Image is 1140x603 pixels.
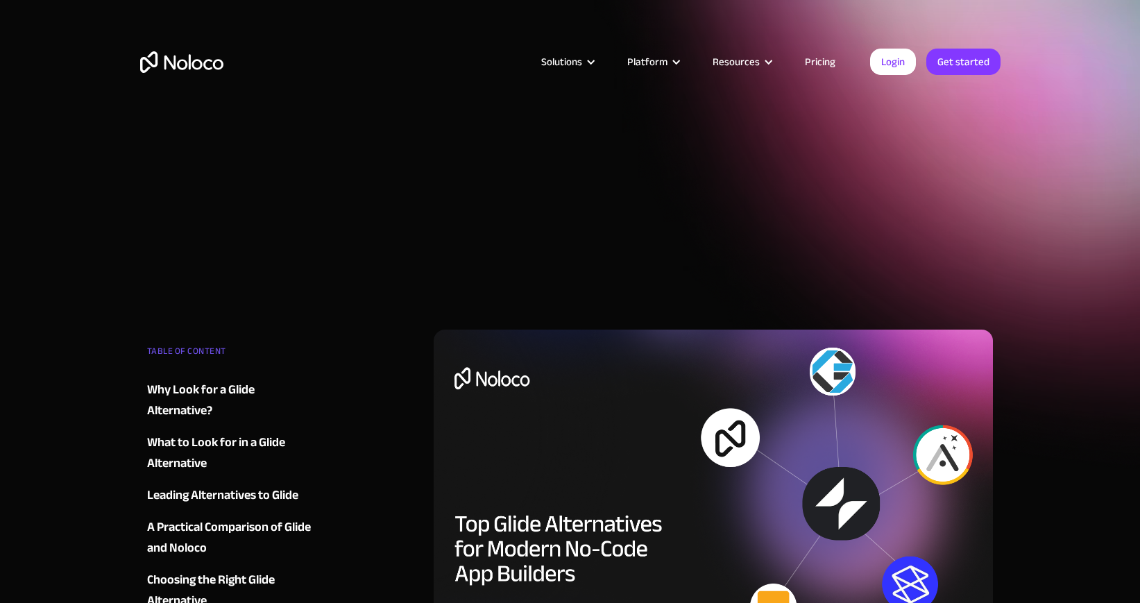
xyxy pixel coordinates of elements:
a: Pricing [788,53,853,71]
div: Leading Alternatives to Glide [147,485,298,506]
a: Leading Alternatives to Glide [147,485,315,506]
div: TABLE OF CONTENT [147,341,315,368]
a: A Practical Comparison of Glide and Noloco [147,517,315,559]
div: Solutions [541,53,582,71]
a: What to Look for in a Glide Alternative [147,432,315,474]
div: Resources [695,53,788,71]
div: Platform [627,53,667,71]
a: Get started [926,49,1001,75]
div: Platform [610,53,695,71]
div: Solutions [524,53,610,71]
div: Resources [713,53,760,71]
a: Why Look for a Glide Alternative? [147,380,315,421]
a: Login [870,49,916,75]
a: home [140,51,223,73]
